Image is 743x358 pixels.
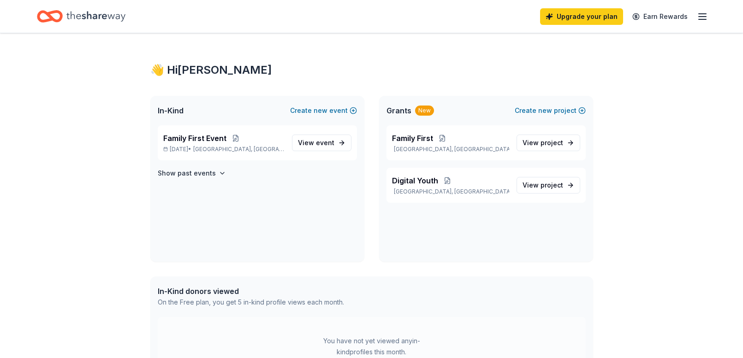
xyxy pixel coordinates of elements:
[193,146,284,153] span: [GEOGRAPHIC_DATA], [GEOGRAPHIC_DATA]
[627,8,693,25] a: Earn Rewards
[314,105,327,116] span: new
[290,105,357,116] button: Createnewevent
[298,137,334,148] span: View
[158,105,184,116] span: In-Kind
[540,8,623,25] a: Upgrade your plan
[163,146,285,153] p: [DATE] •
[292,135,351,151] a: View event
[158,168,226,179] button: Show past events
[314,335,429,358] div: You have not yet viewed any in-kind profiles this month.
[523,180,563,191] span: View
[517,135,580,151] a: View project
[392,133,433,144] span: Family First
[392,175,438,186] span: Digital Youth
[163,133,226,144] span: Family First Event
[158,168,216,179] h4: Show past events
[392,188,509,195] p: [GEOGRAPHIC_DATA], [GEOGRAPHIC_DATA]
[158,297,344,308] div: On the Free plan, you get 5 in-kind profile views each month.
[541,139,563,147] span: project
[515,105,586,116] button: Createnewproject
[415,106,434,116] div: New
[386,105,411,116] span: Grants
[523,137,563,148] span: View
[150,63,593,77] div: 👋 Hi [PERSON_NAME]
[37,6,125,27] a: Home
[392,146,509,153] p: [GEOGRAPHIC_DATA], [GEOGRAPHIC_DATA]
[316,139,334,147] span: event
[541,181,563,189] span: project
[158,286,344,297] div: In-Kind donors viewed
[538,105,552,116] span: new
[517,177,580,194] a: View project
